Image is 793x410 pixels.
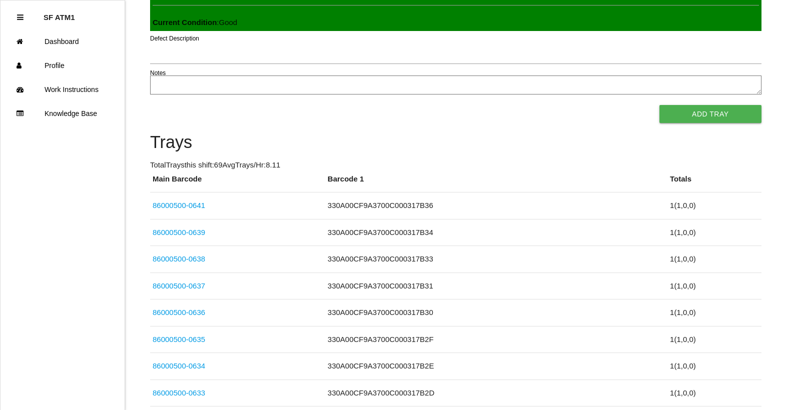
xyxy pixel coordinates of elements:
a: Work Instructions [1,77,125,101]
td: 330A00CF9A3700C000317B30 [325,299,667,326]
td: 330A00CF9A3700C000317B33 [325,246,667,273]
td: 1 ( 1 , 0 , 0 ) [667,219,761,246]
a: Knowledge Base [1,101,125,125]
p: SF ATM1 [44,5,75,21]
td: 330A00CF9A3700C000317B36 [325,192,667,219]
td: 1 ( 1 , 0 , 0 ) [667,299,761,326]
td: 1 ( 1 , 0 , 0 ) [667,192,761,219]
p: Total Trays this shift: 69 Avg Trays /Hr: 8.11 [150,159,761,171]
label: Defect Description [150,34,199,43]
span: : Good [153,18,237,26]
th: Main Barcode [150,173,325,192]
a: 86000500-0641 [153,201,205,209]
th: Barcode 1 [325,173,667,192]
td: 330A00CF9A3700C000317B34 [325,219,667,246]
a: 86000500-0638 [153,254,205,263]
td: 330A00CF9A3700C000317B2D [325,379,667,406]
td: 1 ( 1 , 0 , 0 ) [667,326,761,353]
td: 330A00CF9A3700C000317B2F [325,326,667,353]
a: 86000500-0635 [153,335,205,343]
a: 86000500-0636 [153,308,205,316]
td: 330A00CF9A3700C000317B2E [325,353,667,380]
td: 1 ( 1 , 0 , 0 ) [667,272,761,299]
label: Notes [150,68,166,77]
b: Current Condition [153,18,217,26]
a: 86000500-0637 [153,281,205,290]
a: Profile [1,53,125,77]
td: 330A00CF9A3700C000317B31 [325,272,667,299]
button: Add Tray [659,105,761,123]
a: Dashboard [1,29,125,53]
th: Totals [667,173,761,192]
h4: Trays [150,133,761,152]
td: 1 ( 1 , 0 , 0 ) [667,353,761,380]
div: Close [17,5,24,29]
a: 86000500-0639 [153,228,205,236]
a: 86000500-0634 [153,361,205,370]
td: 1 ( 1 , 0 , 0 ) [667,246,761,273]
td: 1 ( 1 , 0 , 0 ) [667,379,761,406]
a: 86000500-0633 [153,388,205,397]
